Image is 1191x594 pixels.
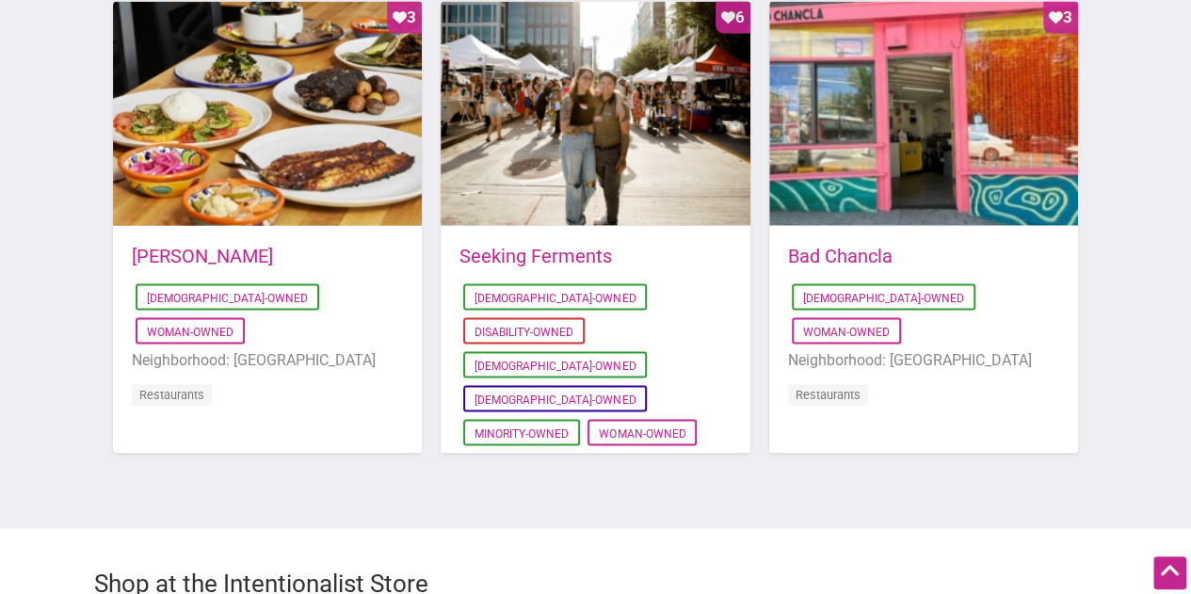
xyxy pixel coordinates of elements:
a: Disability-Owned [475,325,573,338]
a: Woman-Owned [147,325,233,338]
a: [DEMOGRAPHIC_DATA]-Owned [475,393,636,406]
li: Neighborhood: [GEOGRAPHIC_DATA] [788,347,1059,372]
a: [PERSON_NAME] [132,244,273,266]
a: Minority-Owned [475,426,569,440]
a: [DEMOGRAPHIC_DATA]-Owned [475,359,636,372]
a: Bad Chancla [788,244,893,266]
a: [DEMOGRAPHIC_DATA]-Owned [147,291,308,304]
a: Seeking Ferments [459,244,612,266]
a: [DEMOGRAPHIC_DATA]-Owned [803,291,964,304]
a: Woman-Owned [803,325,890,338]
li: Neighborhood: [459,449,731,474]
div: Scroll Back to Top [1153,556,1186,589]
a: Restaurants [796,387,861,401]
a: [DEMOGRAPHIC_DATA]-Owned [475,291,636,304]
li: Neighborhood: [GEOGRAPHIC_DATA] [132,347,403,372]
a: Restaurants [139,387,204,401]
a: Woman-Owned [599,426,685,440]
